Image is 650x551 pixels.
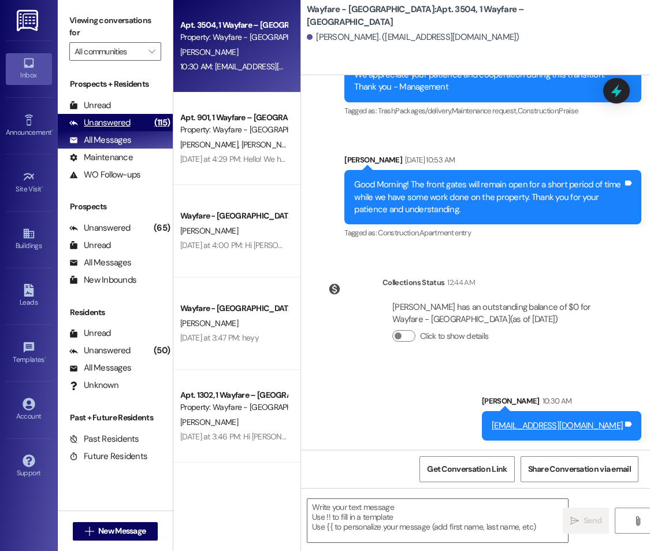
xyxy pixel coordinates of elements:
[69,433,139,445] div: Past Residents
[6,394,52,426] a: Account
[419,456,514,482] button: Get Conversation Link
[151,342,173,360] div: (50)
[528,463,631,475] span: Share Conversation via email
[482,395,641,411] div: [PERSON_NAME]
[563,508,609,534] button: Send
[180,139,242,150] span: [PERSON_NAME]
[378,106,395,116] span: Trash ,
[570,516,579,526] i: 
[69,117,131,129] div: Unanswered
[58,201,173,213] div: Prospects
[180,318,238,328] span: [PERSON_NAME]
[44,354,46,362] span: •
[6,167,52,198] a: Site Visit •
[69,362,131,374] div: All Messages
[6,224,52,255] a: Buildings
[180,210,287,222] div: Wayfare - [GEOGRAPHIC_DATA]
[378,228,419,238] span: Construction ,
[98,525,146,537] span: New Message
[6,338,52,369] a: Templates •
[344,224,641,241] div: Tagged as:
[151,219,173,237] div: (65)
[69,379,118,391] div: Unknown
[69,450,147,463] div: Future Residents
[344,102,641,119] div: Tagged as:
[382,276,444,289] div: Collections Status
[69,151,133,164] div: Maintenance
[51,127,53,135] span: •
[69,345,131,357] div: Unanswered
[180,332,259,343] div: [DATE] at 3:47 PM: heyy
[419,228,471,238] span: Apartment entry
[6,451,52,482] a: Support
[151,114,173,132] div: (115)
[148,47,155,56] i: 
[75,42,143,61] input: All communities
[69,222,131,234] div: Unanswered
[58,306,173,319] div: Residents
[180,47,238,57] span: [PERSON_NAME]
[344,154,641,170] div: [PERSON_NAME]
[518,106,559,116] span: Construction ,
[452,106,518,116] span: Maintenance request ,
[69,134,131,146] div: All Messages
[307,3,538,28] b: Wayfare - [GEOGRAPHIC_DATA]: Apt. 3504, 1 Wayfare – [GEOGRAPHIC_DATA]
[180,401,287,413] div: Property: Wayfare - [GEOGRAPHIC_DATA]
[6,280,52,312] a: Leads
[69,12,161,42] label: Viewing conversations for
[69,274,136,286] div: New Inbounds
[395,106,451,116] span: Packages/delivery ,
[180,417,238,427] span: [PERSON_NAME]
[180,61,335,72] div: 10:30 AM: [EMAIL_ADDRESS][DOMAIN_NAME]
[392,301,606,326] div: [PERSON_NAME] has an outstanding balance of $0 for Wayfare - [GEOGRAPHIC_DATA] (as of [DATE])
[420,330,488,342] label: Click to show details
[354,179,623,216] div: Good Morning! The front gates will remain open for a short period of time while we have some work...
[540,395,572,407] div: 10:30 AM
[58,412,173,424] div: Past + Future Residents
[242,139,299,150] span: [PERSON_NAME]
[307,31,519,43] div: [PERSON_NAME]. ([EMAIL_ADDRESS][DOMAIN_NAME])
[69,169,140,181] div: WO Follow-ups
[180,124,287,136] div: Property: Wayfare - [GEOGRAPHIC_DATA]
[180,389,287,401] div: Apt. 1302, 1 Wayfare – [GEOGRAPHIC_DATA]
[69,327,111,339] div: Unread
[444,276,475,289] div: 12:44 AM
[584,515,601,527] span: Send
[180,302,287,315] div: Wayfare - [GEOGRAPHIC_DATA]
[17,10,40,31] img: ResiDesk Logo
[6,53,52,84] a: Inbox
[521,456,638,482] button: Share Conversation via email
[69,239,111,252] div: Unread
[633,516,642,526] i: 
[69,257,131,269] div: All Messages
[42,183,43,191] span: •
[58,78,173,90] div: Prospects + Residents
[559,106,578,116] span: Praise
[180,31,287,43] div: Property: Wayfare - [GEOGRAPHIC_DATA]
[427,463,507,475] span: Get Conversation Link
[73,522,158,541] button: New Message
[69,99,111,112] div: Unread
[402,154,455,166] div: [DATE] 10:53 AM
[180,225,238,236] span: [PERSON_NAME]
[180,19,287,31] div: Apt. 3504, 1 Wayfare – [GEOGRAPHIC_DATA]
[180,112,287,124] div: Apt. 901, 1 Wayfare – [GEOGRAPHIC_DATA]
[492,420,623,431] a: [EMAIL_ADDRESS][DOMAIN_NAME]
[85,527,94,536] i: 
